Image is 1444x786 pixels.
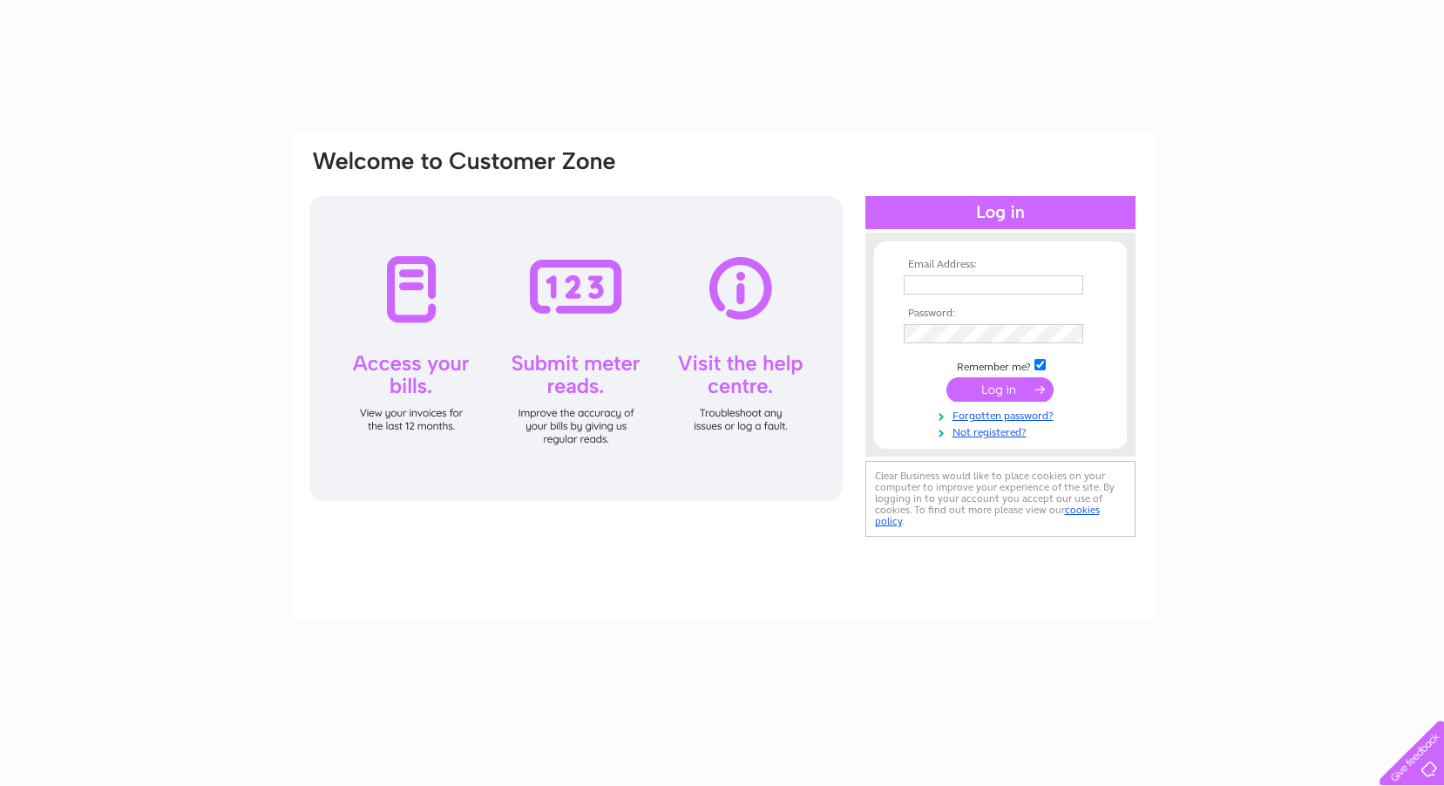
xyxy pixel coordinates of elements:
[946,377,1054,402] input: Submit
[899,308,1102,320] th: Password:
[904,423,1102,439] a: Not registered?
[904,406,1102,423] a: Forgotten password?
[875,504,1100,527] a: cookies policy
[899,259,1102,271] th: Email Address:
[899,356,1102,374] td: Remember me?
[865,461,1136,537] div: Clear Business would like to place cookies on your computer to improve your experience of the sit...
